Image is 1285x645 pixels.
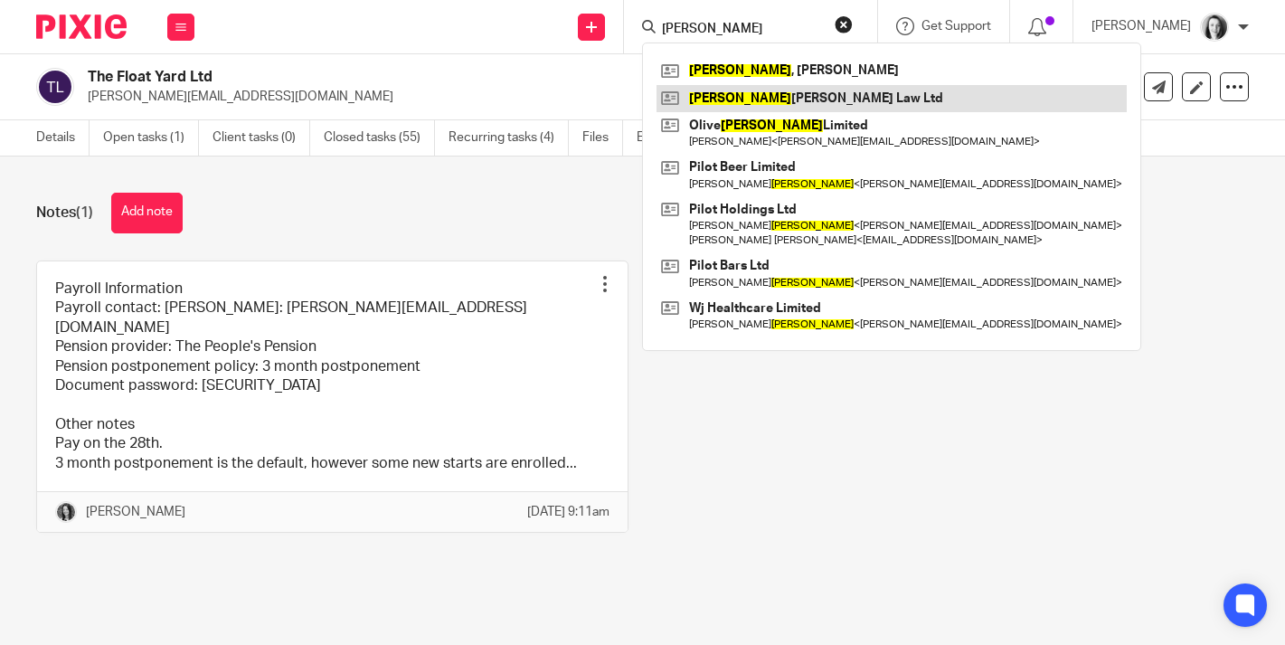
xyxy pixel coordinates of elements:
[36,204,93,223] h1: Notes
[1091,17,1191,35] p: [PERSON_NAME]
[111,193,183,233] button: Add note
[527,503,609,521] p: [DATE] 9:11am
[103,120,199,156] a: Open tasks (1)
[660,22,823,38] input: Search
[921,20,991,33] span: Get Support
[324,120,435,156] a: Closed tasks (55)
[86,503,185,521] p: [PERSON_NAME]
[88,88,1003,106] p: [PERSON_NAME][EMAIL_ADDRESS][DOMAIN_NAME]
[213,120,310,156] a: Client tasks (0)
[449,120,569,156] a: Recurring tasks (4)
[76,205,93,220] span: (1)
[637,120,687,156] a: Emails
[835,15,853,33] button: Clear
[36,14,127,39] img: Pixie
[36,120,90,156] a: Details
[36,68,74,106] img: svg%3E
[1200,13,1229,42] img: T1JH8BBNX-UMG48CW64-d2649b4fbe26-512.png
[88,68,820,87] h2: The Float Yard Ltd
[582,120,623,156] a: Files
[55,501,77,523] img: brodie%203%20small.jpg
